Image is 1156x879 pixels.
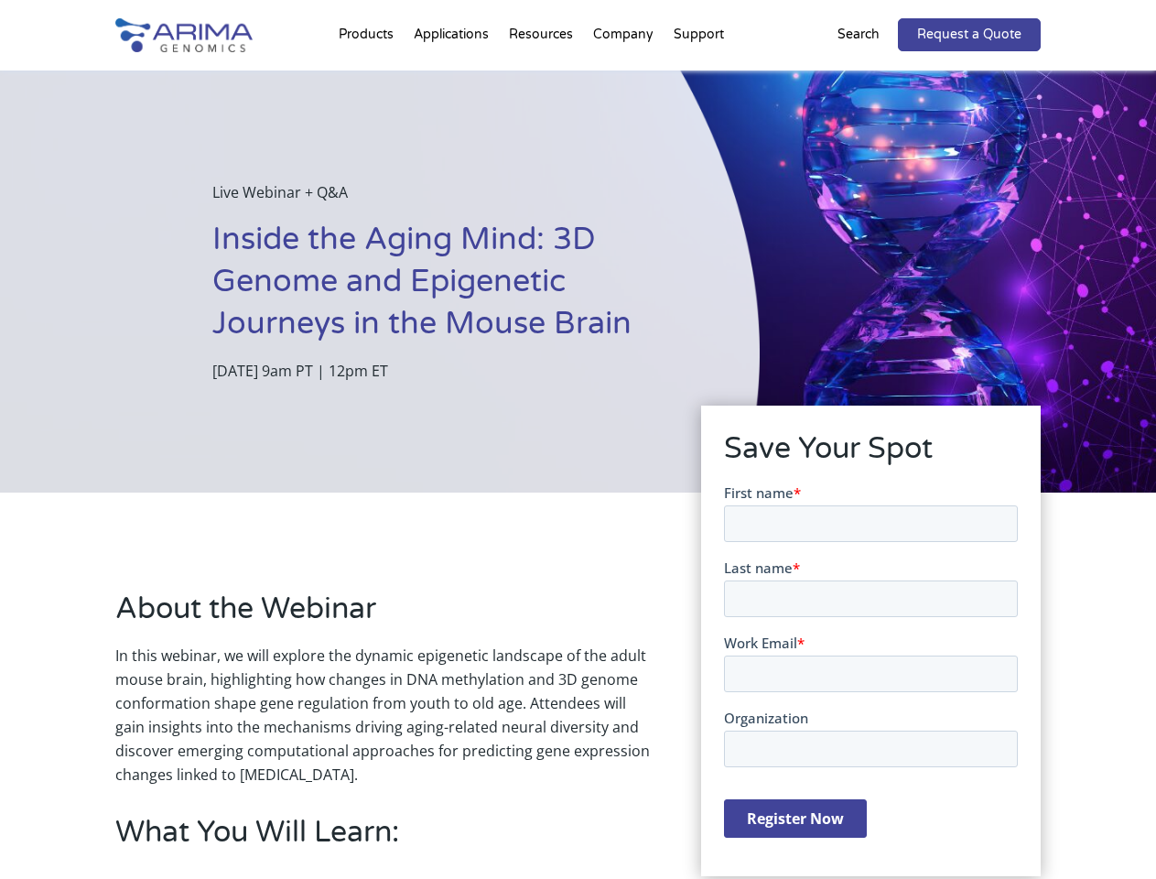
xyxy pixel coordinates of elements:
[898,18,1041,51] a: Request a Quote
[115,812,650,867] h2: What You Will Learn:
[115,589,650,644] h2: About the Webinar
[724,483,1018,853] iframe: Form 0
[115,18,253,52] img: Arima-Genomics-logo
[212,219,667,359] h1: Inside the Aging Mind: 3D Genome and Epigenetic Journeys in the Mouse Brain
[212,180,667,219] p: Live Webinar + Q&A
[724,429,1018,483] h2: Save Your Spot
[212,359,667,383] p: [DATE] 9am PT | 12pm ET
[115,644,650,787] p: In this webinar, we will explore the dynamic epigenetic landscape of the adult mouse brain, highl...
[837,23,880,47] p: Search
